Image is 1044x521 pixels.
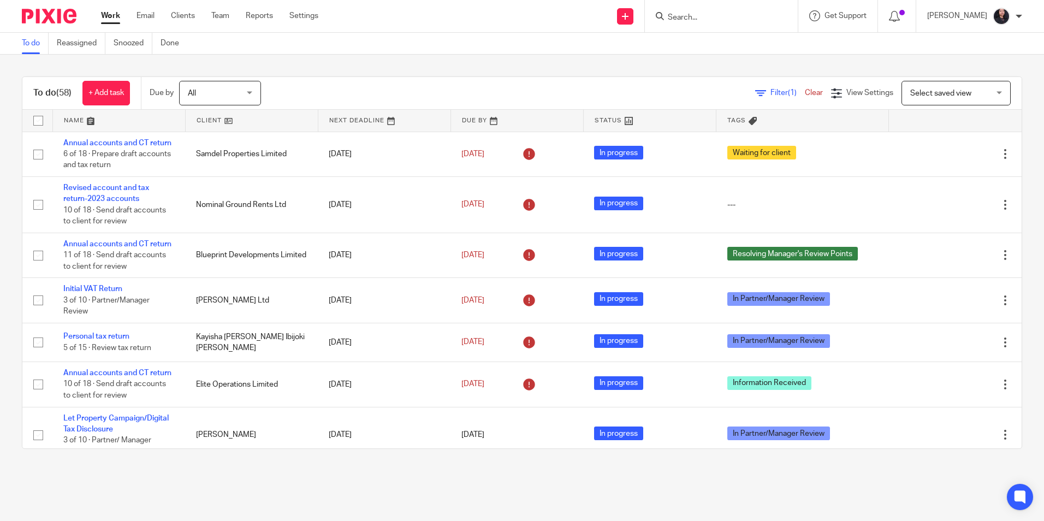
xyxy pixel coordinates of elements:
[63,139,171,147] a: Annual accounts and CT return
[33,87,72,99] h1: To do
[318,323,450,362] td: [DATE]
[824,12,867,20] span: Get Support
[667,13,765,23] input: Search
[727,199,878,210] div: ---
[461,381,484,388] span: [DATE]
[846,89,893,97] span: View Settings
[22,33,49,54] a: To do
[185,362,318,407] td: Elite Operations Limited
[318,278,450,323] td: [DATE]
[22,9,76,23] img: Pixie
[594,247,643,260] span: In progress
[727,117,746,123] span: Tags
[594,292,643,306] span: In progress
[318,132,450,176] td: [DATE]
[594,334,643,348] span: In progress
[101,10,120,21] a: Work
[185,278,318,323] td: [PERSON_NAME] Ltd
[211,10,229,21] a: Team
[185,407,318,463] td: [PERSON_NAME]
[246,10,273,21] a: Reports
[289,10,318,21] a: Settings
[727,247,858,260] span: Resolving Manager's Review Points
[185,176,318,233] td: Nominal Ground Rents Ltd
[63,333,129,340] a: Personal tax return
[185,132,318,176] td: Samdel Properties Limited
[594,146,643,159] span: In progress
[727,376,811,390] span: Information Received
[56,88,72,97] span: (58)
[788,89,797,97] span: (1)
[114,33,152,54] a: Snoozed
[461,339,484,346] span: [DATE]
[461,251,484,259] span: [DATE]
[461,431,484,439] span: [DATE]
[185,323,318,362] td: Kayisha [PERSON_NAME] Ibijoki [PERSON_NAME]
[63,150,171,169] span: 6 of 18 · Prepare draft accounts and tax return
[594,427,643,440] span: In progress
[161,33,187,54] a: Done
[185,233,318,277] td: Blueprint Developments Limited
[63,369,171,377] a: Annual accounts and CT return
[594,376,643,390] span: In progress
[318,362,450,407] td: [DATE]
[63,285,122,293] a: Initial VAT Return
[63,344,151,352] span: 5 of 15 · Review tax return
[318,233,450,277] td: [DATE]
[63,251,166,270] span: 11 of 18 · Send draft accounts to client for review
[461,297,484,304] span: [DATE]
[727,146,796,159] span: Waiting for client
[63,381,166,400] span: 10 of 18 · Send draft accounts to client for review
[910,90,971,97] span: Select saved view
[770,89,805,97] span: Filter
[150,87,174,98] p: Due by
[137,10,155,21] a: Email
[805,89,823,97] a: Clear
[63,184,149,203] a: Revised account and tax return-2023 accounts
[727,427,830,440] span: In Partner/Manager Review
[727,334,830,348] span: In Partner/Manager Review
[188,90,196,97] span: All
[318,176,450,233] td: [DATE]
[63,240,171,248] a: Annual accounts and CT return
[82,81,130,105] a: + Add task
[594,197,643,210] span: In progress
[63,297,150,316] span: 3 of 10 · Partner/Manager Review
[461,201,484,209] span: [DATE]
[993,8,1010,25] img: MicrosoftTeams-image.jfif
[461,150,484,158] span: [DATE]
[57,33,105,54] a: Reassigned
[63,415,169,433] a: Let Property Campaign/Digital Tax Disclosure
[727,292,830,306] span: In Partner/Manager Review
[927,10,987,21] p: [PERSON_NAME]
[318,407,450,463] td: [DATE]
[171,10,195,21] a: Clients
[63,206,166,226] span: 10 of 18 · Send draft accounts to client for review
[63,436,151,455] span: 3 of 10 · Partner/ Manager review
